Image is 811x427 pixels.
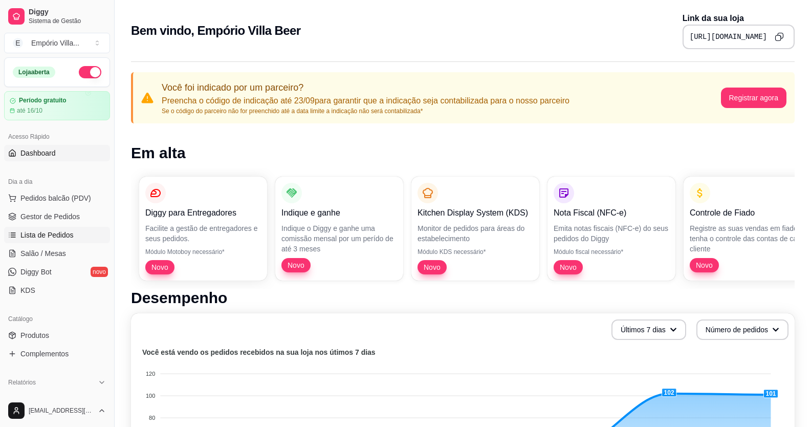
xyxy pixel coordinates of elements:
button: Últimos 7 dias [611,319,686,340]
p: Facilite a gestão de entregadores e seus pedidos. [145,223,261,244]
div: Catálogo [4,311,110,327]
button: Pedidos balcão (PDV) [4,190,110,206]
button: Copy to clipboard [771,29,787,45]
h1: Desempenho [131,289,795,307]
a: Relatórios de vendas [4,391,110,407]
button: Alterar Status [79,66,101,78]
p: Kitchen Display System (KDS) [418,207,533,219]
span: Diggy [29,8,106,17]
div: Dia a dia [4,174,110,190]
a: DiggySistema de Gestão [4,4,110,29]
span: Novo [556,262,581,272]
span: Relatórios [8,378,36,387]
a: Gestor de Pedidos [4,208,110,225]
pre: [URL][DOMAIN_NAME] [690,32,767,42]
button: Kitchen Display System (KDS)Monitor de pedidos para áreas do estabelecimentoMódulo KDS necessário... [411,177,539,281]
p: Registre as suas vendas em fiado e tenha o controle das contas de cada cliente [690,223,805,254]
div: Empório Villa ... [31,38,79,48]
article: Período gratuito [19,97,67,104]
h2: Bem vindo, Empório Villa Beer [131,23,301,39]
button: Registrar agora [721,88,787,108]
h1: Em alta [131,144,795,162]
button: Diggy para EntregadoresFacilite a gestão de entregadores e seus pedidos.Módulo Motoboy necessário... [139,177,267,281]
span: Relatórios de vendas [20,394,88,404]
span: Novo [420,262,445,272]
p: Módulo fiscal necessário* [554,248,669,256]
span: Novo [283,260,309,270]
span: Produtos [20,330,49,340]
button: Indique e ganheIndique o Diggy e ganhe uma comissão mensal por um perído de até 3 mesesNovo [275,177,403,281]
span: Salão / Mesas [20,248,66,259]
a: Salão / Mesas [4,245,110,262]
span: [EMAIL_ADDRESS][DOMAIN_NAME] [29,407,94,415]
p: Indique e ganhe [281,207,397,219]
p: Você foi indicado por um parceiro? [162,80,569,95]
tspan: 80 [149,415,155,421]
button: Número de pedidos [696,319,788,340]
p: Monitor de pedidos para áreas do estabelecimento [418,223,533,244]
p: Se o código do parceiro não for preenchido até a data limite a indicação não será contabilizada* [162,107,569,115]
span: Sistema de Gestão [29,17,106,25]
span: Complementos [20,349,69,359]
tspan: 100 [146,393,155,399]
span: Novo [692,260,717,270]
span: Gestor de Pedidos [20,211,80,222]
a: KDS [4,282,110,298]
span: KDS [20,285,35,295]
p: Link da sua loja [683,12,795,25]
a: Complementos [4,346,110,362]
button: Select a team [4,33,110,53]
a: Dashboard [4,145,110,161]
p: Emita notas fiscais (NFC-e) do seus pedidos do Diggy [554,223,669,244]
span: E [13,38,23,48]
a: Período gratuitoaté 16/10 [4,91,110,120]
button: Nota Fiscal (NFC-e)Emita notas fiscais (NFC-e) do seus pedidos do DiggyMódulo fiscal necessário*Novo [547,177,675,281]
a: Lista de Pedidos [4,227,110,243]
p: Módulo Motoboy necessário* [145,248,261,256]
p: Preencha o código de indicação até 23/09 para garantir que a indicação seja contabilizada para o ... [162,95,569,107]
span: Novo [147,262,172,272]
p: Diggy para Entregadores [145,207,261,219]
a: Produtos [4,327,110,344]
button: [EMAIL_ADDRESS][DOMAIN_NAME] [4,398,110,423]
p: Módulo KDS necessário* [418,248,533,256]
span: Dashboard [20,148,56,158]
span: Lista de Pedidos [20,230,74,240]
a: Diggy Botnovo [4,264,110,280]
tspan: 120 [146,371,155,377]
p: Nota Fiscal (NFC-e) [554,207,669,219]
p: Indique o Diggy e ganhe uma comissão mensal por um perído de até 3 meses [281,223,397,254]
article: até 16/10 [17,106,42,115]
p: Controle de Fiado [690,207,805,219]
div: Acesso Rápido [4,129,110,145]
span: Pedidos balcão (PDV) [20,193,91,203]
span: Diggy Bot [20,267,52,277]
div: Loja aberta [13,67,55,78]
text: Você está vendo os pedidos recebidos na sua loja nos útimos 7 dias [142,348,376,356]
